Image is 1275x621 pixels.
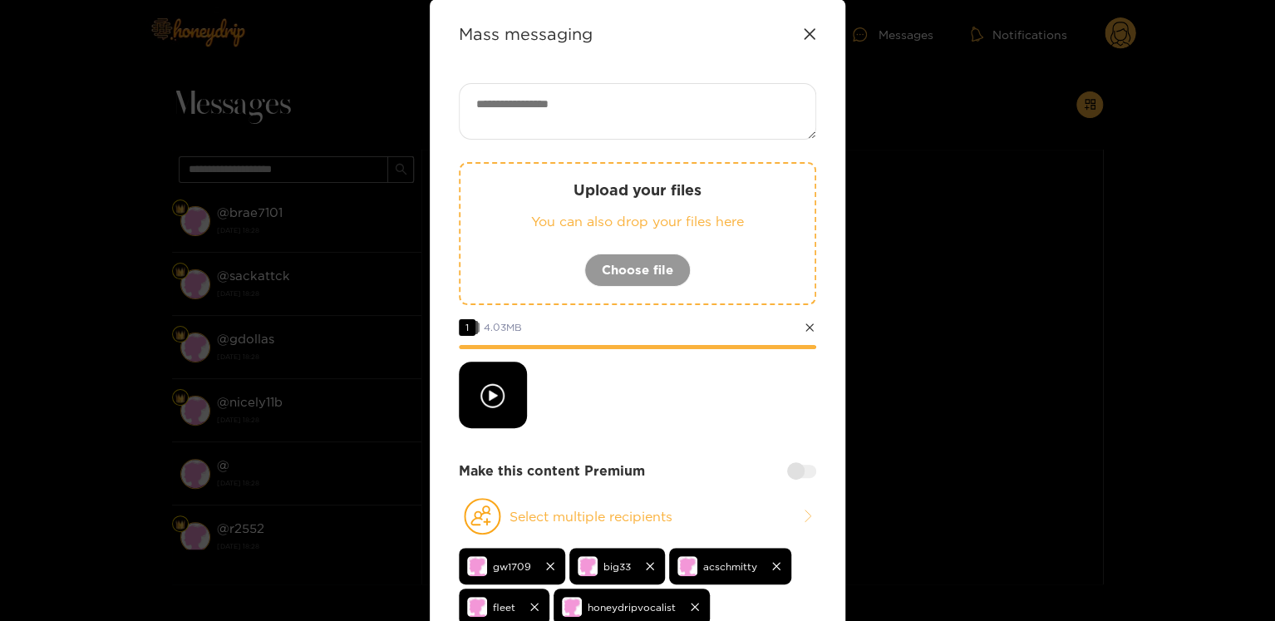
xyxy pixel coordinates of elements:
[493,598,515,617] span: fleet
[459,319,475,336] span: 1
[703,557,757,576] span: acschmitty
[459,497,816,535] button: Select multiple recipients
[484,322,522,333] span: 4.03 MB
[493,557,531,576] span: gw1709
[459,461,645,481] strong: Make this content Premium
[459,24,593,43] strong: Mass messaging
[584,254,691,287] button: Choose file
[578,556,598,576] img: no-avatar.png
[588,598,676,617] span: honeydripvocalist
[467,556,487,576] img: no-avatar.png
[677,556,697,576] img: no-avatar.png
[603,557,631,576] span: big33
[467,597,487,617] img: no-avatar.png
[494,212,781,231] p: You can also drop your files here
[494,180,781,200] p: Upload your files
[562,597,582,617] img: no-avatar.png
